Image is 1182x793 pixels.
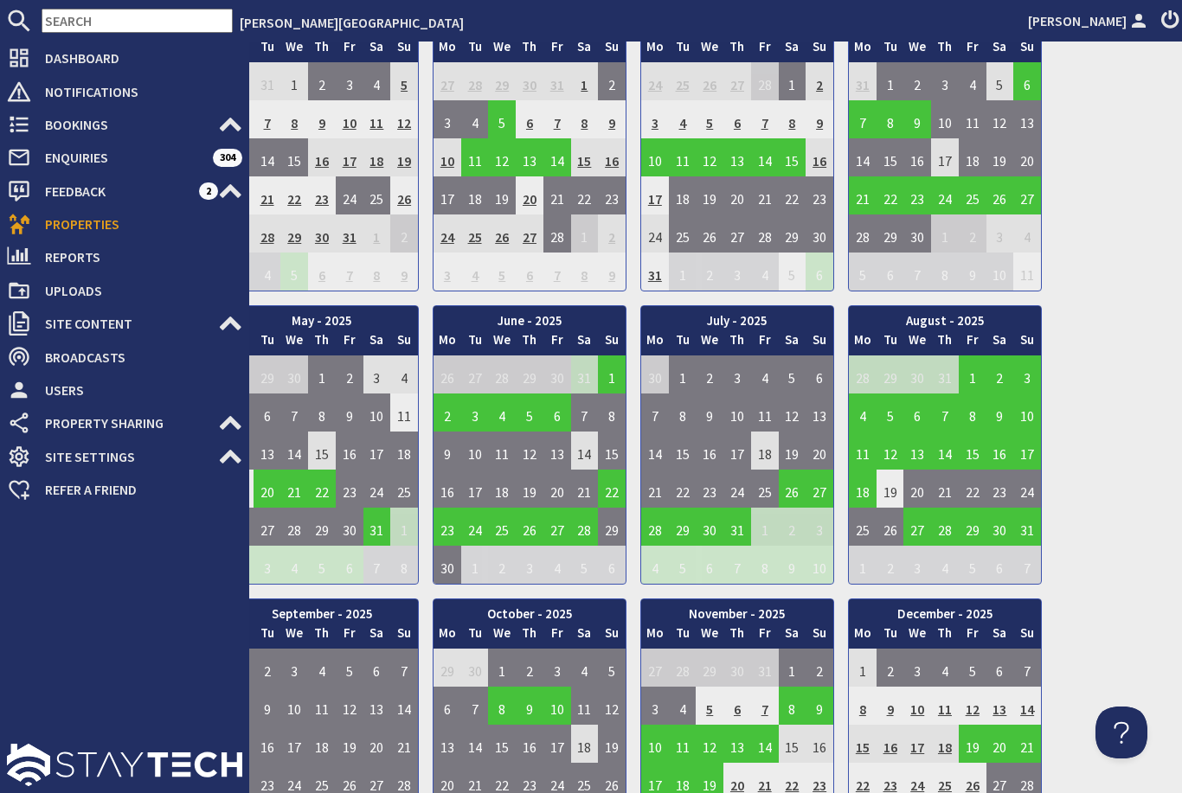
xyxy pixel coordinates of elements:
[7,476,242,503] a: Refer a Friend
[543,253,571,291] td: 7
[641,355,669,393] td: 30
[723,37,751,62] th: Th
[280,176,308,214] td: 22
[598,138,626,176] td: 16
[7,277,242,304] a: Uploads
[363,100,391,138] td: 11
[779,37,806,62] th: Sa
[669,62,697,100] td: 25
[308,37,336,62] th: Th
[280,330,308,355] th: We
[877,100,904,138] td: 8
[641,138,669,176] td: 10
[931,253,959,291] td: 8
[308,62,336,100] td: 2
[7,409,242,437] a: Property Sharing
[254,330,281,355] th: Tu
[434,37,461,62] th: Mo
[543,214,571,253] td: 28
[308,100,336,138] td: 9
[723,355,751,393] td: 3
[280,37,308,62] th: We
[280,62,308,100] td: 1
[461,138,489,176] td: 11
[751,253,779,291] td: 4
[669,393,697,432] td: 8
[806,176,833,214] td: 23
[7,144,242,171] a: Enquiries 304
[849,214,877,253] td: 28
[363,330,391,355] th: Sa
[363,393,391,432] td: 10
[280,214,308,253] td: 29
[598,176,626,214] td: 23
[308,214,336,253] td: 30
[751,138,779,176] td: 14
[488,62,516,100] td: 29
[31,443,218,470] span: Site Settings
[461,37,489,62] th: Tu
[877,214,904,253] td: 29
[543,100,571,138] td: 7
[1013,176,1041,214] td: 27
[363,37,391,62] th: Sa
[543,393,571,432] td: 6
[516,330,543,355] th: Th
[363,138,391,176] td: 18
[434,62,461,100] td: 27
[877,62,904,100] td: 1
[336,214,363,253] td: 31
[986,100,1014,138] td: 12
[7,111,242,138] a: Bookings
[779,355,806,393] td: 5
[1013,253,1041,291] td: 11
[488,330,516,355] th: We
[751,100,779,138] td: 7
[390,330,418,355] th: Su
[280,253,308,291] td: 5
[696,330,723,355] th: We
[877,253,904,291] td: 6
[641,330,669,355] th: Mo
[903,176,931,214] td: 23
[488,100,516,138] td: 5
[669,100,697,138] td: 4
[390,253,418,291] td: 9
[959,176,986,214] td: 25
[31,44,242,72] span: Dashboard
[280,100,308,138] td: 8
[849,138,877,176] td: 14
[669,214,697,253] td: 25
[7,177,242,205] a: Feedback 2
[806,138,833,176] td: 16
[959,62,986,100] td: 4
[1013,138,1041,176] td: 20
[723,62,751,100] td: 27
[959,253,986,291] td: 9
[461,62,489,100] td: 28
[1013,100,1041,138] td: 13
[1013,330,1041,355] th: Su
[1013,62,1041,100] td: 6
[280,393,308,432] td: 7
[516,62,543,100] td: 30
[641,37,669,62] th: Mo
[7,443,242,470] a: Site Settings
[363,253,391,291] td: 8
[308,355,336,393] td: 1
[336,100,363,138] td: 10
[31,277,242,304] span: Uploads
[641,306,833,331] th: July - 2025
[806,62,833,100] td: 2
[254,138,281,176] td: 14
[751,176,779,214] td: 21
[598,253,626,291] td: 9
[877,176,904,214] td: 22
[696,176,723,214] td: 19
[931,355,959,393] td: 31
[571,393,599,432] td: 7
[931,330,959,355] th: Th
[751,355,779,393] td: 4
[226,306,418,331] th: May - 2025
[779,253,806,291] td: 5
